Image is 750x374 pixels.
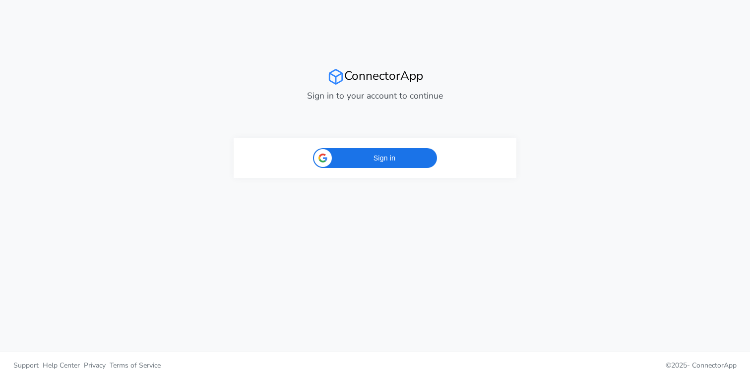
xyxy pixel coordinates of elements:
[234,68,516,85] h2: ConnectorApp
[338,153,431,163] span: Sign in
[110,361,161,370] span: Terms of Service
[43,361,80,370] span: Help Center
[313,148,437,168] div: Sign in
[692,361,737,370] span: ConnectorApp
[84,361,106,370] span: Privacy
[13,361,39,370] span: Support
[382,360,737,371] p: © 2025 -
[234,89,516,102] p: Sign in to your account to continue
